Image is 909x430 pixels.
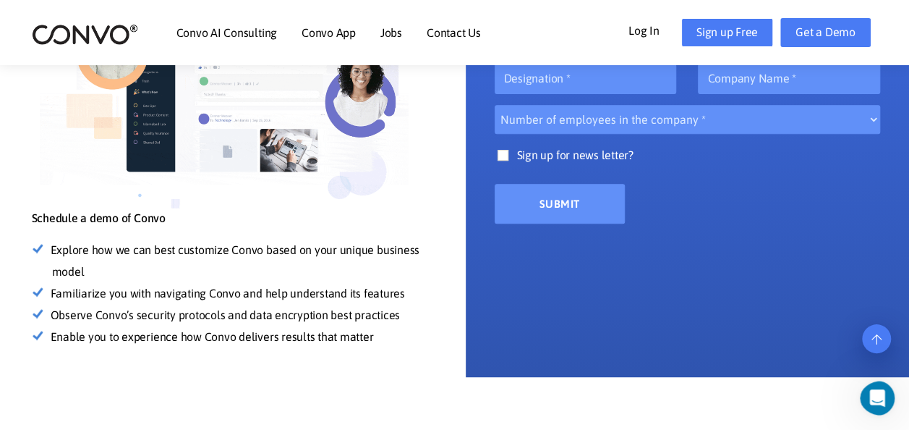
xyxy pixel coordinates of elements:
h4: Schedule a demo of Convo [32,211,422,236]
a: Convo App [302,27,356,38]
input: Submit [495,184,625,224]
a: Sign up Free [681,18,773,47]
a: Log In [628,18,681,41]
li: Familiarize you with navigating Convo and help understand its features [52,283,422,305]
img: logo_2.png [32,23,138,46]
input: Company Name * [698,64,880,94]
label: Sign up for news letter? [495,145,881,181]
li: Explore how we can best customize Convo based on your unique business model [52,240,422,283]
li: Enable you to experience how Convo delivers results that matter [52,326,422,348]
a: Jobs [380,27,402,38]
a: Get a Demo [780,18,871,47]
iframe: Intercom live chat [860,381,905,416]
input: Designation * [495,64,677,94]
li: Observe Convo’s security protocols and data encryption best practices [52,305,422,326]
a: Convo AI Consulting [176,27,277,38]
a: Contact Us [427,27,481,38]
